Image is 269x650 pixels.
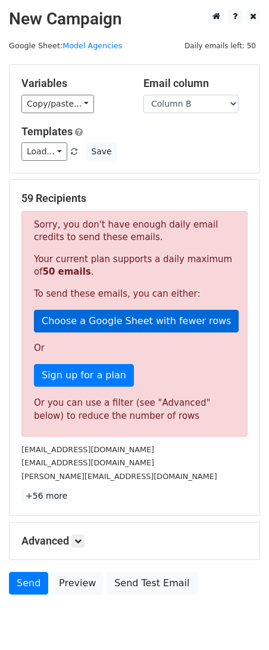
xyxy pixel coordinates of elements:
iframe: Chat Widget [209,593,269,650]
a: Send [9,572,48,595]
a: Model Agencies [62,41,122,50]
a: Sign up for a plan [34,364,134,387]
small: Google Sheet: [9,41,122,50]
p: Your current plan supports a daily maximum of . [34,253,235,278]
a: Daily emails left: 50 [180,41,260,50]
p: Or [34,342,235,354]
div: Виджет чата [209,593,269,650]
h5: 59 Recipients [21,192,248,205]
p: Sorry, you don't have enough daily email credits to send these emails. [34,219,235,244]
a: Load... [21,142,67,161]
strong: 50 emails [42,266,90,277]
a: Preview [51,572,104,595]
a: Copy/paste... [21,95,94,113]
small: [EMAIL_ADDRESS][DOMAIN_NAME] [21,445,154,454]
small: [EMAIL_ADDRESS][DOMAIN_NAME] [21,458,154,467]
a: Choose a Google Sheet with fewer rows [34,310,239,332]
h5: Advanced [21,534,248,548]
small: [PERSON_NAME][EMAIL_ADDRESS][DOMAIN_NAME] [21,472,217,481]
h5: Variables [21,77,126,90]
button: Save [86,142,117,161]
p: To send these emails, you can either: [34,288,235,300]
a: +56 more [21,489,71,503]
span: Daily emails left: 50 [180,39,260,52]
h2: New Campaign [9,9,260,29]
a: Send Test Email [107,572,197,595]
a: Templates [21,125,73,138]
div: Or you can use a filter (see "Advanced" below) to reduce the number of rows [34,396,235,423]
h5: Email column [143,77,248,90]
